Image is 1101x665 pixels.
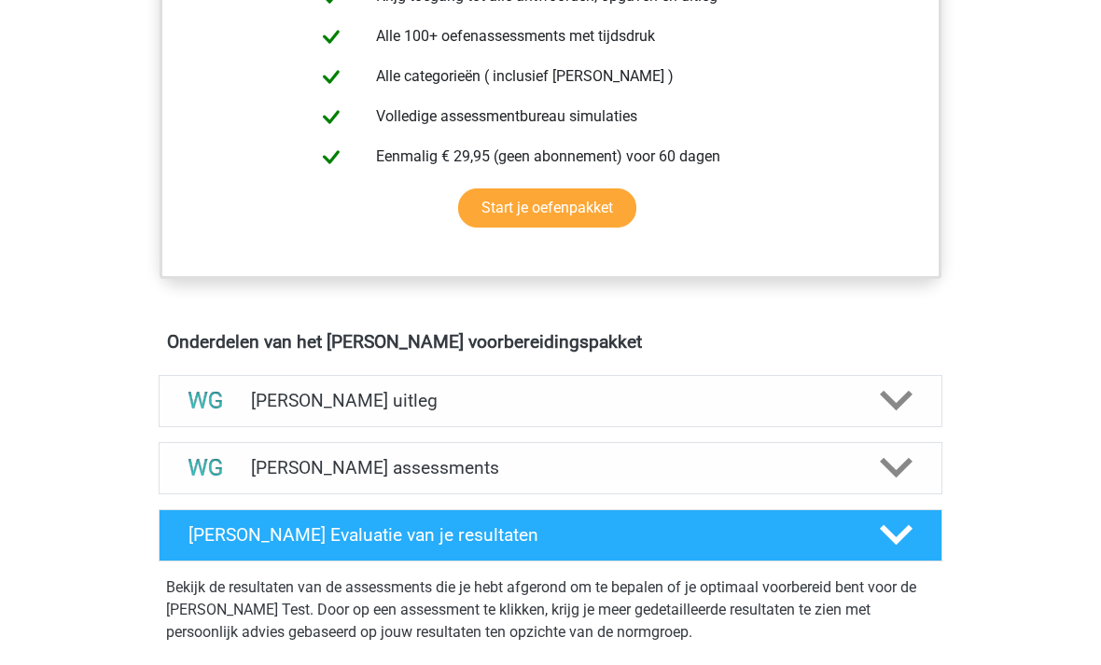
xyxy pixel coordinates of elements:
h4: [PERSON_NAME] Evaluatie van je resultaten [188,524,850,546]
a: Start je oefenpakket [458,188,636,228]
img: watson glaser uitleg [182,377,230,424]
a: uitleg [PERSON_NAME] uitleg [151,375,950,427]
h4: [PERSON_NAME] uitleg [251,390,850,411]
a: assessments [PERSON_NAME] assessments [151,442,950,494]
p: Bekijk de resultaten van de assessments die je hebt afgerond om te bepalen of je optimaal voorber... [166,576,935,644]
h4: [PERSON_NAME] assessments [251,457,850,478]
h4: Onderdelen van het [PERSON_NAME] voorbereidingspakket [167,331,934,353]
img: watson glaser assessments [182,444,230,492]
a: [PERSON_NAME] Evaluatie van je resultaten [151,509,950,561]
